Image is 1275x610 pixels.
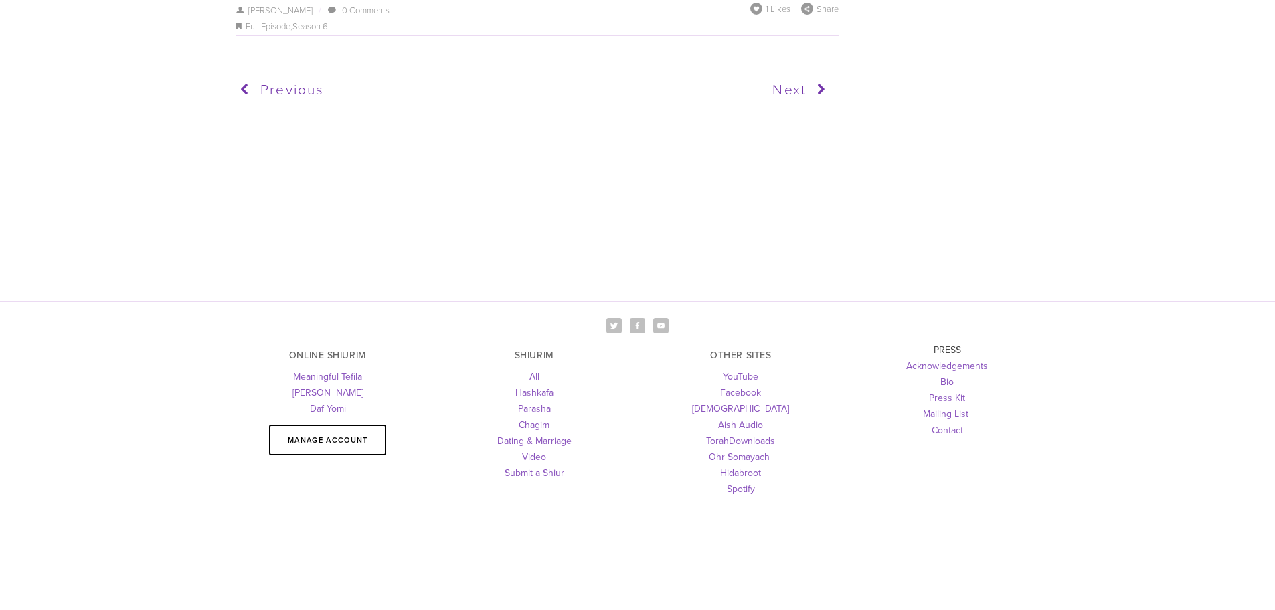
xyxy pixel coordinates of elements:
a: Full Episode [246,20,290,32]
a: Bio [940,375,954,388]
a: Submit a Shiur [505,466,564,479]
a: Contact [932,423,963,437]
h3: ONLINE SHIURIM [236,350,420,361]
a: YouTube [723,370,758,383]
a: [PERSON_NAME] [292,386,363,399]
a: Spotify [727,482,755,495]
a: Next [536,73,831,106]
img: Apple Podcasts.jpg [653,149,838,197]
a: Video [522,450,546,463]
a: 0 Comments [342,4,390,16]
a: [DEMOGRAPHIC_DATA] [692,402,789,415]
a: Season 6 [292,20,328,32]
div: Share [801,3,839,15]
h3: SHIURIM [442,350,626,361]
a: [PERSON_NAME] [236,4,313,16]
a: Daf Yomi [310,402,346,415]
a: Facebook [720,386,761,399]
a: Parasha [518,402,551,415]
img: spotify-podcast-badge-wht-grn-660x160.png [236,213,422,258]
div: , [236,19,839,35]
span: / [313,4,326,16]
a: Mailing List [923,407,968,421]
a: Ohr Somayach [709,450,770,463]
img: RSS Feed.png [444,149,630,197]
a: Hidabroot [720,466,761,479]
a: TorahDownloads [706,434,775,447]
img: image-asset [511,569,764,601]
a: Aish Audio [718,418,763,431]
span: 1 Likes [766,3,790,15]
a: Previous [236,73,531,106]
a: Meaningful Tefila [293,370,362,383]
img: image-asset [236,149,422,197]
a: Manage Account [269,425,386,455]
a: Press Kit [929,391,965,404]
a: Dating & Marriage [497,434,572,447]
h3: OTHER SITES [649,350,833,361]
a: All [529,370,539,383]
img: 2000px-YouTube_Logo_2017.svg.png [444,213,630,254]
a: Hashkafa [515,386,554,399]
a: Acknowledgements [906,359,988,372]
a: Chagim [519,418,549,431]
